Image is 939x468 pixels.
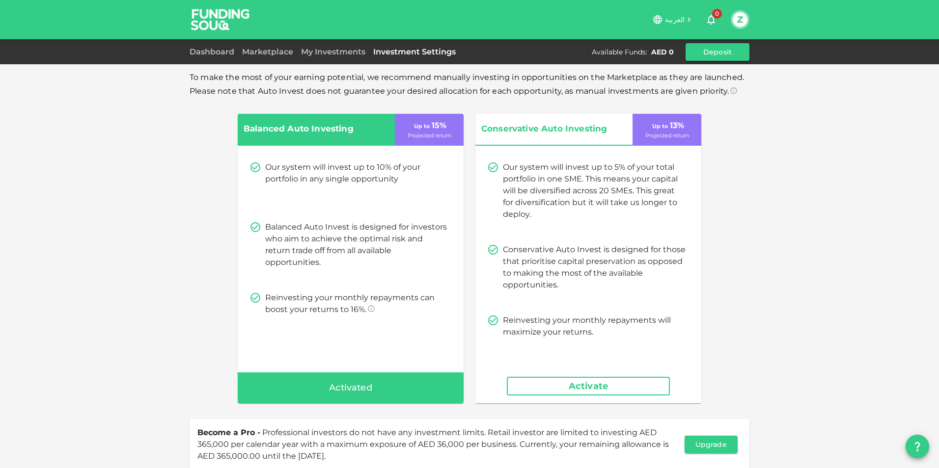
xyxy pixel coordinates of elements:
a: Marketplace [238,47,297,56]
p: 15 % [412,120,446,131]
p: Conservative Auto Invest is designed for those that prioritise capital preservation as opposed to... [503,244,686,291]
a: My Investments [297,47,369,56]
span: To make the most of your earning potential, we recommend manually investing in opportunities on t... [190,73,744,96]
span: Up to [414,123,430,130]
button: Deposit [686,43,749,61]
p: Our system will invest up to 5% of your total portfolio in one SME. This means your capital will ... [503,161,686,220]
span: Up to [652,123,668,130]
a: Investment Settings [369,47,460,56]
p: Balanced Auto Invest is designed for investors who aim to achieve the optimal risk and return tra... [265,221,448,268]
span: Professional investors do not have any investment limits. Retail investor are limited to investin... [197,428,669,461]
button: 0 [701,10,721,29]
a: Dashboard [190,47,238,56]
span: Become a Pro - [197,428,260,437]
p: Reinvesting your monthly repayments can boost your returns to 16%. [265,292,448,315]
button: Z [733,12,747,27]
span: 0 [712,9,722,19]
span: Activated [329,380,372,396]
button: Activate [507,377,670,395]
p: Projected return [645,131,689,140]
span: Conservative Auto Investing [481,122,614,136]
p: Reinvesting your monthly repayments will maximize your returns. [503,314,686,338]
p: Our system will invest up to 10% of your portfolio in any single opportunity [265,161,448,185]
p: 13 % [650,120,684,131]
div: Available Funds : [592,47,647,57]
p: Projected return [408,131,451,140]
span: Balanced Auto Investing [244,122,376,136]
button: question [906,435,929,458]
span: العربية [665,15,685,24]
div: AED 0 [651,47,674,57]
button: Upgrade [685,436,738,453]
